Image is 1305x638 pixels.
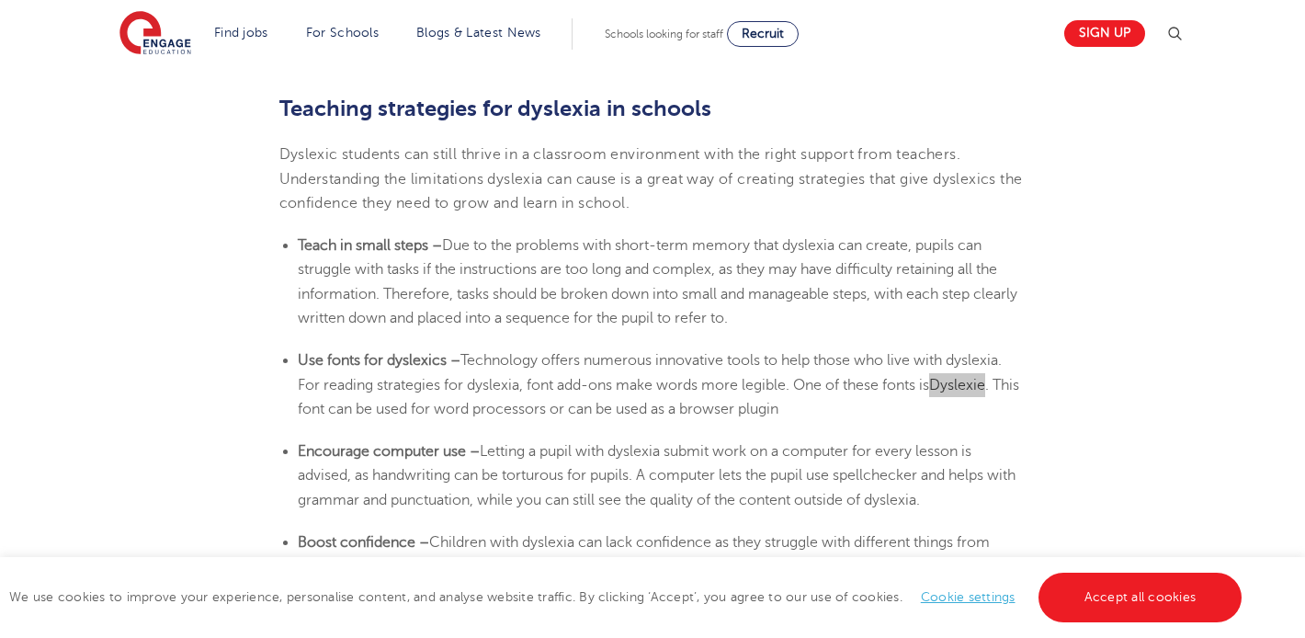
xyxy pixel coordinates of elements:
[279,96,711,121] b: Teaching strategies for dyslexia in schools
[921,590,1016,604] a: Cookie settings
[470,443,480,460] b: –
[742,27,784,40] span: Recruit
[214,26,268,40] a: Find jobs
[298,237,1017,326] span: Due to the problems with short-term memory that dyslexia can create, pupils can struggle with tas...
[1064,20,1145,47] a: Sign up
[298,534,1024,599] span: Children with dyslexia can lack confidence as they struggle with different things from other stud...
[929,377,985,393] a: Dyslexie
[119,11,191,57] img: Engage Education
[279,146,1023,211] span: Dyslexic students can still thrive in a classroom environment with the right support from teacher...
[9,590,1246,604] span: We use cookies to improve your experience, personalise content, and analyse website traffic. By c...
[298,443,466,460] b: Encourage computer use
[727,21,799,47] a: Recruit
[298,237,442,254] b: Teach in small steps –
[1038,573,1243,622] a: Accept all cookies
[298,534,429,551] b: Boost confidence –
[298,443,1016,508] span: Letting a pupil with dyslexia submit work on a computer for every lesson is advised, as handwriti...
[298,352,1002,393] span: Technology offers numerous innovative tools to help those who live with dyslexia. For reading str...
[416,26,541,40] a: Blogs & Latest News
[306,26,379,40] a: For Schools
[298,352,460,369] b: Use fonts for dyslexics –
[605,28,723,40] span: Schools looking for staff
[298,377,1019,417] span: . This font can be used for word processors or can be used as a browser plugin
